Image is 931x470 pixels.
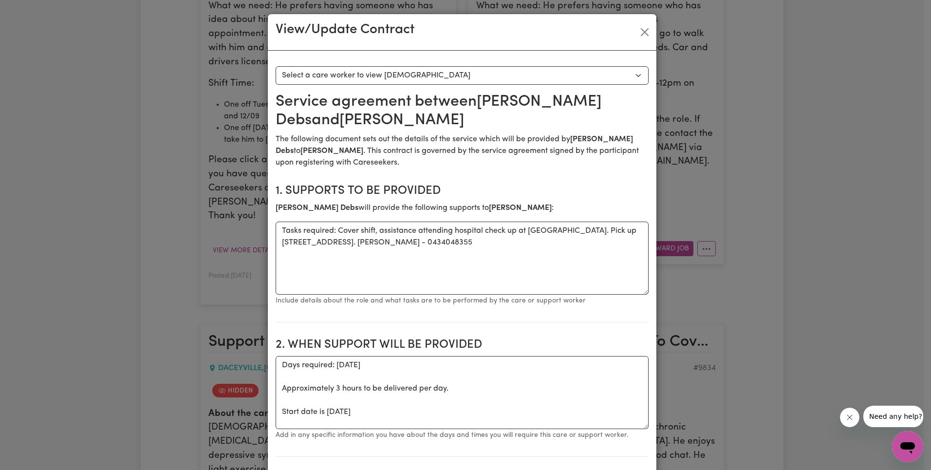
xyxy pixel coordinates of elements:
[276,202,649,214] p: will provide the following supports to :
[892,431,923,462] iframe: Button to launch messaging window
[276,204,358,212] b: [PERSON_NAME] Debs
[276,297,586,304] small: Include details about the role and what tasks are to be performed by the care or support worker
[489,204,552,212] b: [PERSON_NAME]
[276,22,414,38] h3: View/Update Contract
[276,222,649,295] textarea: Tasks required: Cover shift, assistance attending hospital check up at [GEOGRAPHIC_DATA]. Pick up...
[300,147,363,155] b: [PERSON_NAME]
[863,406,923,427] iframe: Message from company
[276,133,649,169] p: The following document sets out the details of the service which will be provided by to . This co...
[276,432,629,439] small: Add in any specific information you have about the days and times you will require this care or s...
[840,408,859,427] iframe: Close message
[276,93,649,130] h2: Service agreement between [PERSON_NAME] Debs and [PERSON_NAME]
[276,184,649,198] h2: 1. Supports to be provided
[637,24,652,40] button: Close
[276,356,649,429] textarea: Days required: [DATE] Approximately 3 hours to be delivered per day. Start date is [DATE]
[276,338,649,352] h2: 2. When support will be provided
